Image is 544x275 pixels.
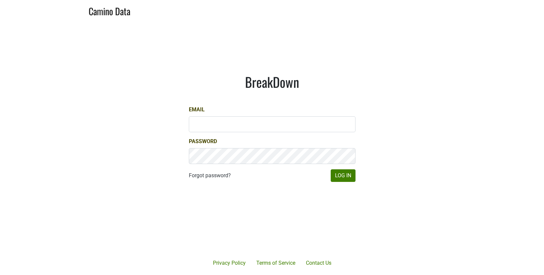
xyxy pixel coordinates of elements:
[89,3,130,18] a: Camino Data
[301,256,337,270] a: Contact Us
[189,106,205,114] label: Email
[331,169,356,182] button: Log In
[189,74,356,90] h1: BreakDown
[251,256,301,270] a: Terms of Service
[208,256,251,270] a: Privacy Policy
[189,137,217,145] label: Password
[189,172,231,180] a: Forgot password?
